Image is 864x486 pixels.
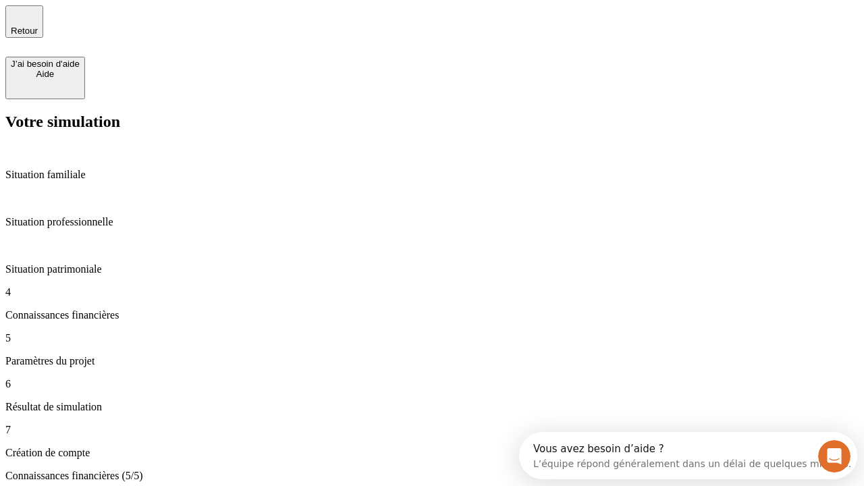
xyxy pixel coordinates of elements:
[5,216,859,228] p: Situation professionnelle
[5,332,859,344] p: 5
[5,57,85,99] button: J’ai besoin d'aideAide
[14,22,332,36] div: L’équipe répond généralement dans un délai de quelques minutes.
[5,286,859,298] p: 4
[5,355,859,367] p: Paramètres du projet
[11,26,38,36] span: Retour
[14,11,332,22] div: Vous avez besoin d’aide ?
[5,424,859,436] p: 7
[5,113,859,131] h2: Votre simulation
[5,401,859,413] p: Résultat de simulation
[11,69,80,79] div: Aide
[5,5,372,43] div: Ouvrir le Messenger Intercom
[5,309,859,321] p: Connaissances financières
[519,432,857,479] iframe: Intercom live chat discovery launcher
[11,59,80,69] div: J’ai besoin d'aide
[5,470,859,482] p: Connaissances financières (5/5)
[5,447,859,459] p: Création de compte
[5,169,859,181] p: Situation familiale
[818,440,850,473] iframe: Intercom live chat
[5,378,859,390] p: 6
[5,5,43,38] button: Retour
[5,263,859,275] p: Situation patrimoniale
